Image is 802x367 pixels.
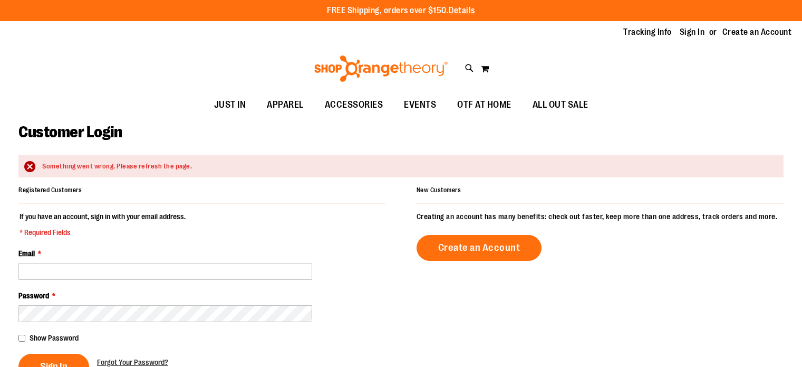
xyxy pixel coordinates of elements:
[294,267,303,276] img: npw-badge-icon-locked.svg
[18,249,35,258] span: Email
[417,186,461,194] strong: New Customers
[327,5,475,17] p: FREE Shipping, orders over $150.
[404,93,436,117] span: EVENTS
[623,26,672,38] a: Tracking Info
[438,242,520,253] span: Create an Account
[214,93,246,117] span: JUST IN
[680,26,705,38] a: Sign In
[97,358,168,366] span: Forgot Your Password?
[42,162,773,172] div: Something went wrong. Please refresh the page.
[267,93,304,117] span: APPAREL
[18,123,122,141] span: Customer Login
[325,93,383,117] span: ACCESSORIES
[417,235,542,261] a: Create an Account
[18,291,49,300] span: Password
[449,6,475,15] a: Details
[294,309,303,318] img: npw-badge-icon-locked.svg
[417,211,784,222] p: Creating an account has many benefits: check out faster, keep more than one address, track orders...
[457,93,511,117] span: OTF AT HOME
[20,227,186,238] span: * Required Fields
[18,186,82,194] strong: Registered Customers
[533,93,588,117] span: ALL OUT SALE
[18,211,187,238] legend: If you have an account, sign in with your email address.
[30,334,79,342] span: Show Password
[313,55,449,82] img: Shop Orangetheory
[722,26,792,38] a: Create an Account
